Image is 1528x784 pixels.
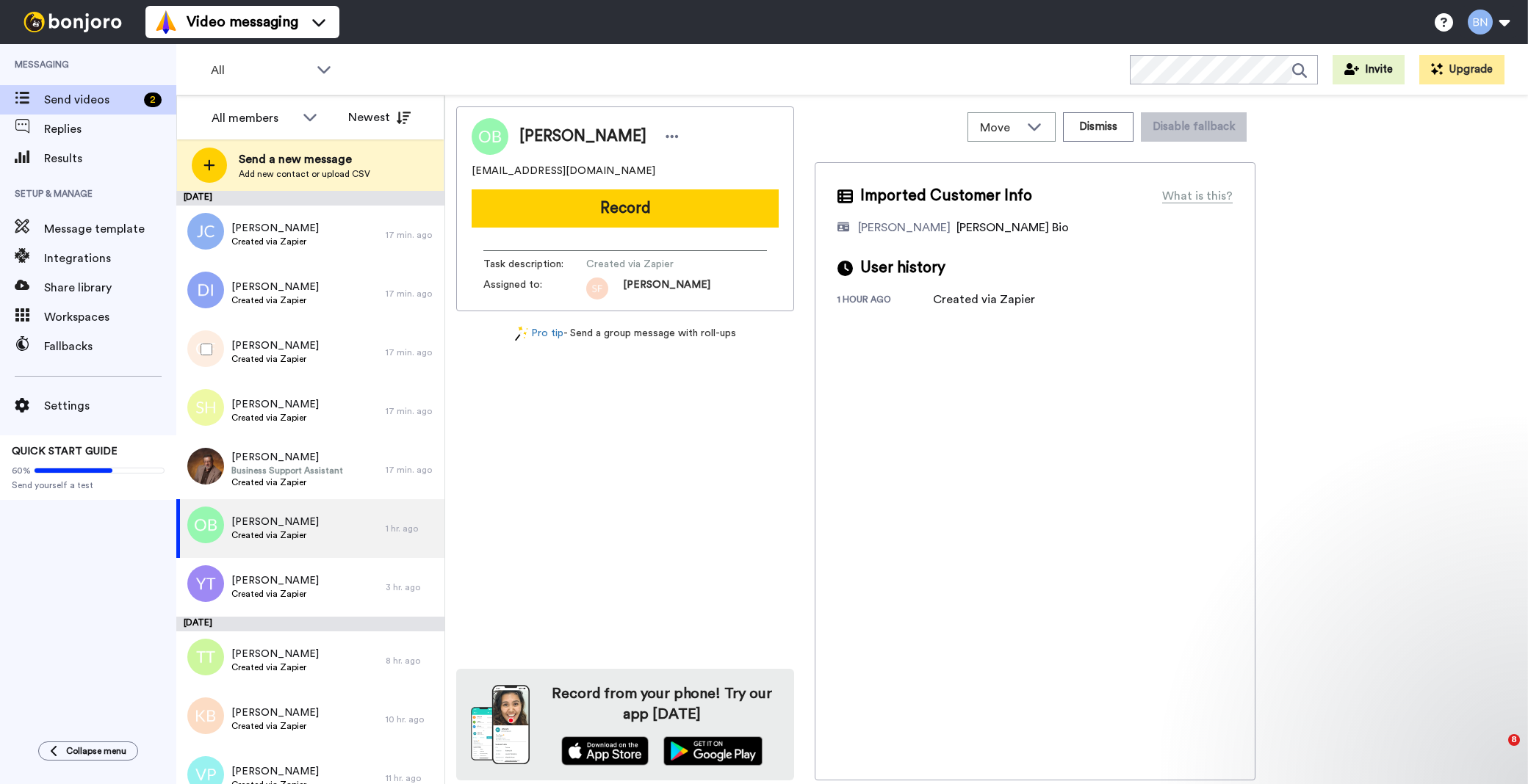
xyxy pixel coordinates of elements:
[176,191,444,206] div: [DATE]
[483,257,586,272] span: Task description :
[231,236,319,247] span: Created via Zapier
[44,220,176,238] span: Message template
[231,588,319,600] span: Created via Zapier
[231,764,319,779] span: [PERSON_NAME]
[586,277,608,300] img: sf.png
[956,222,1069,233] span: [PERSON_NAME] Bio
[933,291,1035,308] div: Created via Zapier
[231,661,319,673] span: Created via Zapier
[231,476,343,488] span: Created via Zapier
[44,91,138,109] span: Send videos
[544,683,779,725] h4: Record from your phone! Try our app [DATE]
[1508,734,1520,746] span: 8
[231,720,319,732] span: Created via Zapier
[663,736,763,766] img: playstore
[231,573,319,588] span: [PERSON_NAME]
[860,185,1032,207] span: Imported Customer Info
[472,118,508,155] img: Image of Ouida Brown
[386,772,437,784] div: 11 hr. ago
[386,523,437,534] div: 1 hr. ago
[38,741,138,761] button: Collapse menu
[44,338,176,355] span: Fallbacks
[386,714,437,725] div: 10 hr. ago
[231,529,319,541] span: Created via Zapier
[231,397,319,412] span: [PERSON_NAME]
[386,655,437,667] div: 8 hr. ago
[472,164,655,178] span: [EMAIL_ADDRESS][DOMAIN_NAME]
[231,353,319,365] span: Created via Zapier
[176,617,444,631] div: [DATE]
[187,565,224,602] img: yt.png
[515,326,528,341] img: magic-wand.svg
[187,389,224,426] img: sh.png
[386,464,437,476] div: 17 min. ago
[231,450,343,465] span: [PERSON_NAME]
[144,92,162,107] div: 2
[187,12,298,32] span: Video messaging
[239,150,370,168] span: Send a new message
[231,515,319,529] span: [PERSON_NAME]
[44,279,176,297] span: Share library
[44,250,176,267] span: Integrations
[386,405,437,417] div: 17 min. ago
[472,189,779,228] button: Record
[44,120,176,138] span: Replies
[12,465,31,476] span: 60%
[187,272,224,308] img: di.png
[858,219,951,236] div: [PERSON_NAME]
[187,507,224,543] img: ob.png
[187,213,224,250] img: jc.png
[386,229,437,241] div: 17 min. ago
[1333,55,1405,84] button: Invite
[860,257,945,279] span: User history
[231,294,319,306] span: Created via Zapier
[456,326,794,341] div: - Send a group message with roll-ups
[18,12,128,32] img: bj-logo-header-white.svg
[231,221,319,236] span: [PERSON_NAME]
[561,736,649,766] img: appstore
[1141,112,1247,142] button: Disable fallback
[1063,112,1134,142] button: Dismiss
[483,277,586,300] span: Assigned to:
[837,294,933,308] div: 1 hour ago
[44,150,176,167] span: Results
[586,257,726,272] span: Created via Zapier
[231,280,319,294] span: [PERSON_NAME]
[231,338,319,353] span: [PERSON_NAME]
[231,412,319,424] span: Created via Zapier
[44,308,176,326] span: Workspaces
[211,62,309,79] span: All
[1478,734,1513,769] iframe: Intercom live chat
[1162,187,1233,205] div: What is this?
[44,397,176,415] span: Settings
[187,448,224,484] img: 0219cffe-f670-47f3-8040-6efca204820c.jpg
[12,446,118,457] span: QUICK START GUIDE
[187,639,224,675] img: tt.png
[386,346,437,358] div: 17 min. ago
[12,479,165,491] span: Send yourself a test
[1419,55,1504,84] button: Upgrade
[212,109,295,127] div: All members
[519,126,646,148] span: [PERSON_NAME]
[980,119,1020,137] span: Move
[187,697,224,734] img: kb.png
[623,277,710,300] span: [PERSON_NAME]
[231,647,319,661] span: [PERSON_NAME]
[386,581,437,593] div: 3 hr. ago
[231,465,343,476] span: Business Support Assistant
[471,685,530,764] img: download
[386,288,437,300] div: 17 min. ago
[231,705,319,720] span: [PERSON_NAME]
[515,326,563,341] a: Pro tip
[239,168,370,180] span: Add new contact or upload CSV
[154,10,178,34] img: vm-color.svg
[66,745,126,757] span: Collapse menu
[337,103,422,132] button: Newest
